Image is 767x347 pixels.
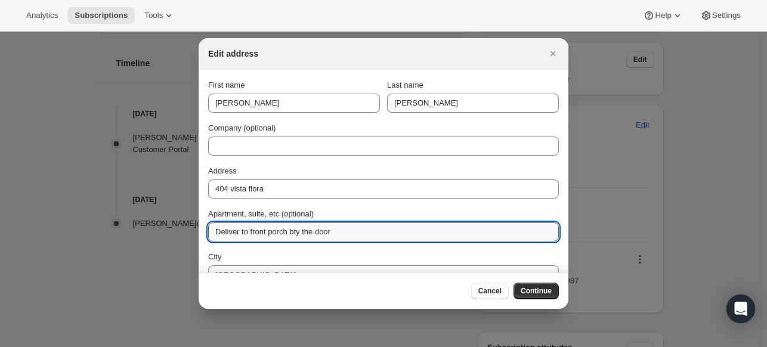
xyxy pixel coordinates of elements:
[208,209,314,218] span: Apartment, suite, etc (optional)
[144,11,163,20] span: Tools
[137,7,182,24] button: Tools
[208,80,245,89] span: First name
[712,11,741,20] span: Settings
[208,48,258,60] h2: Edit address
[693,7,748,24] button: Settings
[478,286,502,296] span: Cancel
[514,283,559,299] button: Continue
[208,252,221,261] span: City
[75,11,128,20] span: Subscriptions
[19,7,65,24] button: Analytics
[26,11,58,20] span: Analytics
[545,45,561,62] button: Close
[636,7,690,24] button: Help
[726,295,755,323] div: Open Intercom Messenger
[208,123,276,132] span: Company (optional)
[521,286,552,296] span: Continue
[471,283,509,299] button: Cancel
[67,7,135,24] button: Subscriptions
[655,11,671,20] span: Help
[208,166,237,175] span: Address
[387,80,423,89] span: Last name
